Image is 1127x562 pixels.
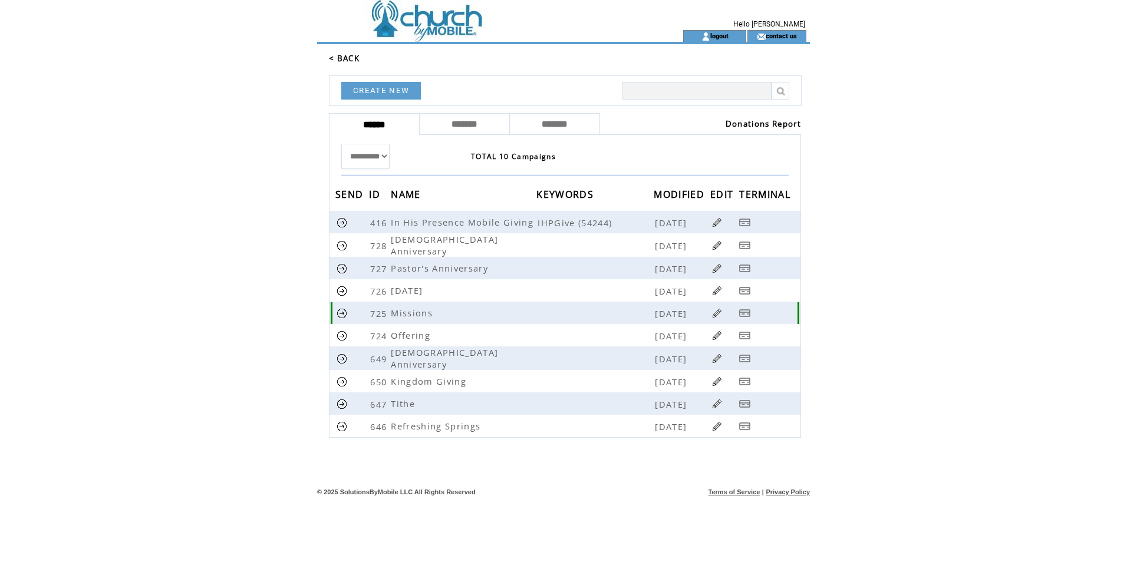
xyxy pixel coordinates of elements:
[655,330,690,342] span: [DATE]
[335,185,366,207] span: SEND
[391,329,433,341] span: Offering
[317,488,476,495] span: © 2025 SolutionsByMobile LLC All Rights Reserved
[701,32,710,41] img: account_icon.gif
[655,308,690,319] span: [DATE]
[370,217,390,229] span: 416
[341,82,421,100] a: CREATE NEW
[369,190,383,197] a: ID
[329,53,360,64] a: < BACK
[739,185,793,207] span: TERMINAL
[391,398,418,409] span: Tithe
[655,398,690,410] span: [DATE]
[538,217,653,229] span: IHPGive (54244)
[391,375,469,387] span: Kingdom Giving
[391,262,491,274] span: Pastor's Anniversary
[471,151,556,161] span: TOTAL 10 Campaigns
[710,185,736,207] span: EDIT
[370,330,390,342] span: 724
[370,308,390,319] span: 725
[391,185,423,207] span: NAME
[710,32,729,39] a: logout
[391,190,423,197] a: NAME
[766,32,797,39] a: contact us
[391,216,536,228] span: In His Presence Mobile Giving
[536,190,597,197] a: KEYWORDS
[655,240,690,252] span: [DATE]
[762,488,764,495] span: |
[370,376,390,388] span: 650
[370,421,390,432] span: 646
[726,118,801,129] a: Donations Report
[655,353,690,365] span: [DATE]
[655,421,690,432] span: [DATE]
[370,263,390,275] span: 727
[766,488,810,495] a: Privacy Policy
[536,185,597,207] span: KEYWORDS
[370,240,390,252] span: 728
[654,185,707,207] span: MODIFIED
[370,353,390,365] span: 649
[369,185,383,207] span: ID
[391,285,426,296] span: [DATE]
[391,233,498,257] span: [DEMOGRAPHIC_DATA] Anniversary
[655,217,690,229] span: [DATE]
[655,263,690,275] span: [DATE]
[391,307,436,319] span: Missions
[391,346,498,370] span: [DEMOGRAPHIC_DATA] Anniversary
[391,420,483,432] span: Refreshing Springs
[370,398,390,410] span: 647
[654,190,707,197] a: MODIFIED
[757,32,766,41] img: contact_us_icon.gif
[709,488,760,495] a: Terms of Service
[655,285,690,297] span: [DATE]
[733,20,805,28] span: Hello [PERSON_NAME]
[370,285,390,297] span: 726
[655,376,690,388] span: [DATE]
